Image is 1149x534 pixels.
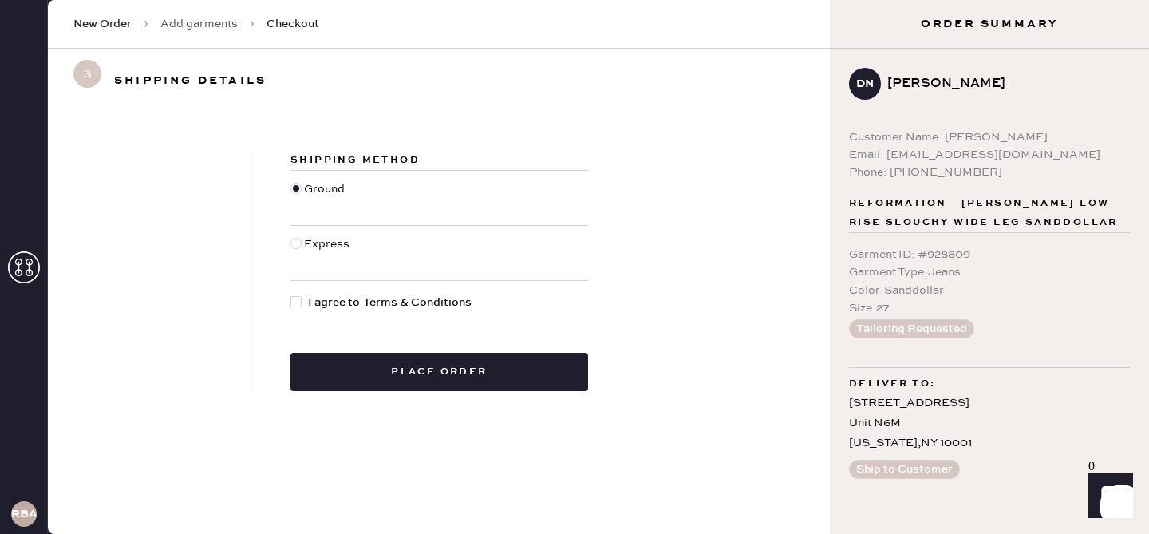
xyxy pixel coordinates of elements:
iframe: Front Chat [1073,462,1142,531]
button: Place order [290,353,588,391]
span: I agree to [308,294,472,311]
div: Garment Type : Jeans [849,263,1130,281]
span: Deliver to: [849,374,935,394]
span: 3 [73,60,101,88]
div: Color : Sanddollar [849,282,1130,299]
span: Shipping Method [290,154,420,166]
div: Express [304,235,353,271]
div: Garment ID : # 928809 [849,246,1130,263]
h3: Shipping details [114,68,267,93]
span: Checkout [267,16,319,32]
a: Add garments [160,16,238,32]
span: Reformation - [PERSON_NAME] Low Rise Slouchy Wide Leg Sanddollar [849,194,1130,232]
span: New Order [73,16,132,32]
div: Ground [304,180,349,216]
h3: DN [856,78,874,89]
div: Email: [EMAIL_ADDRESS][DOMAIN_NAME] [849,146,1130,164]
button: Tailoring Requested [849,319,974,338]
div: Customer Name: [PERSON_NAME] [849,129,1130,146]
div: Phone: [PHONE_NUMBER] [849,164,1130,181]
div: [STREET_ADDRESS] Unit N6M [US_STATE] , NY 10001 [849,394,1130,454]
a: Terms & Conditions [363,295,472,310]
h3: Order Summary [830,16,1149,32]
h3: RBA [11,508,37,520]
div: [PERSON_NAME] [887,74,1117,93]
div: Size : 27 [849,299,1130,317]
button: Ship to Customer [849,460,960,479]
